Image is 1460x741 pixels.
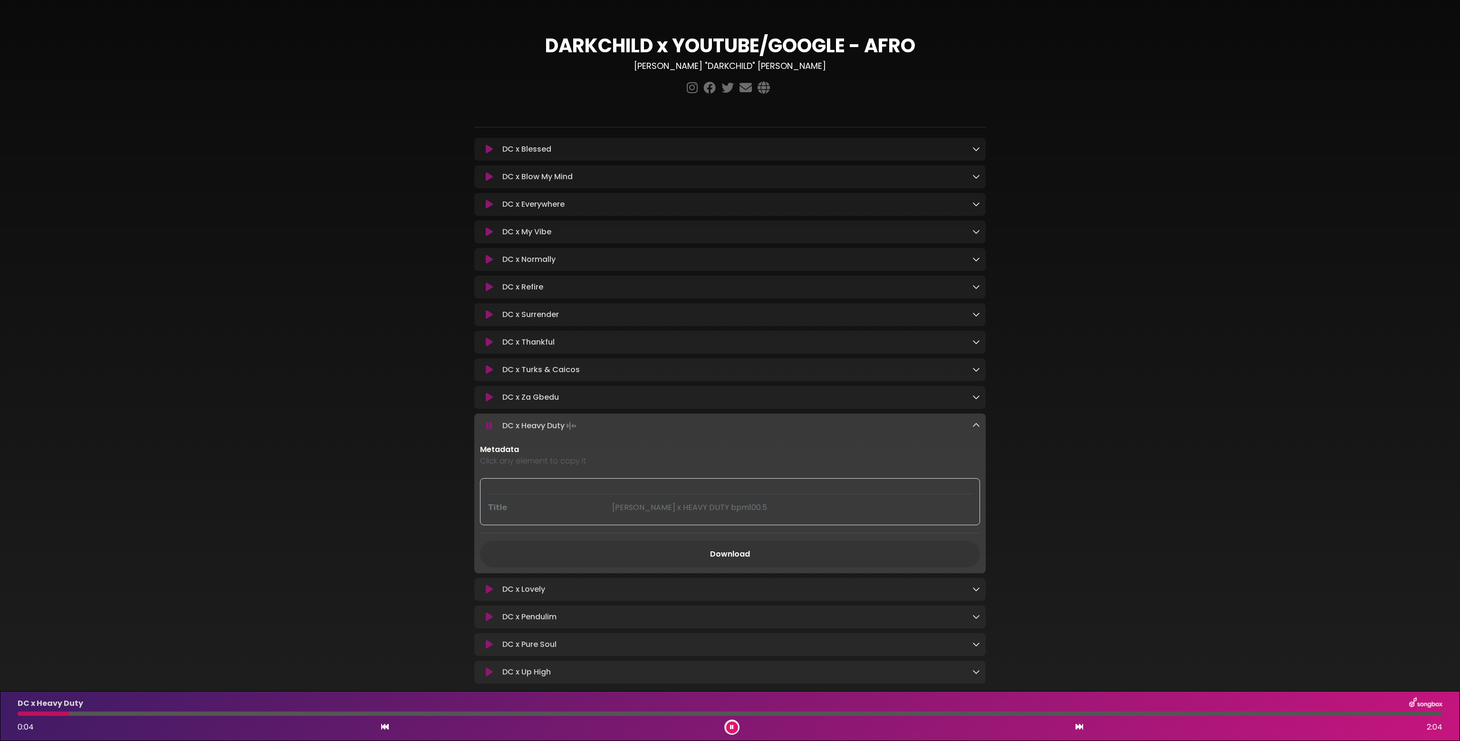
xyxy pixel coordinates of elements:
p: DC x Thankful [502,337,555,348]
span: 2:04 [1427,722,1442,733]
img: songbox-logo-white.png [1409,697,1442,710]
p: DC x Blow My Mind [502,171,573,183]
p: DC x Surrender [502,309,559,320]
p: DC x Heavy Duty [18,698,83,709]
h3: [PERSON_NAME] "DARKCHILD" [PERSON_NAME] [474,61,986,71]
p: DC x Turks & Caicos [502,364,580,375]
p: DC x Pendulim [502,611,557,623]
span: 0:04 [18,722,34,732]
h1: DARKCHILD x YOUTUBE/GOOGLE - AFRO [474,34,986,57]
img: waveform4.gif [565,419,578,433]
p: DC x Normally [502,254,556,265]
p: Metadata [480,444,980,455]
p: DC x My Vibe [502,226,551,238]
a: Download [480,541,980,568]
p: DC x Refire [502,281,543,293]
span: [PERSON_NAME] x HEAVY DUTY bpm100.5 [612,502,767,513]
p: DC x Blessed [502,144,551,155]
p: DC x Lovely [502,584,545,595]
p: DC x Za Gbedu [502,392,559,403]
p: DC x Everywhere [502,199,565,210]
p: DC x Heavy Duty [502,419,578,433]
p: DC x Pure Soul [502,639,557,650]
div: Title [482,502,606,513]
p: Click any element to copy it [480,455,980,467]
p: DC x Up High [502,666,551,678]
